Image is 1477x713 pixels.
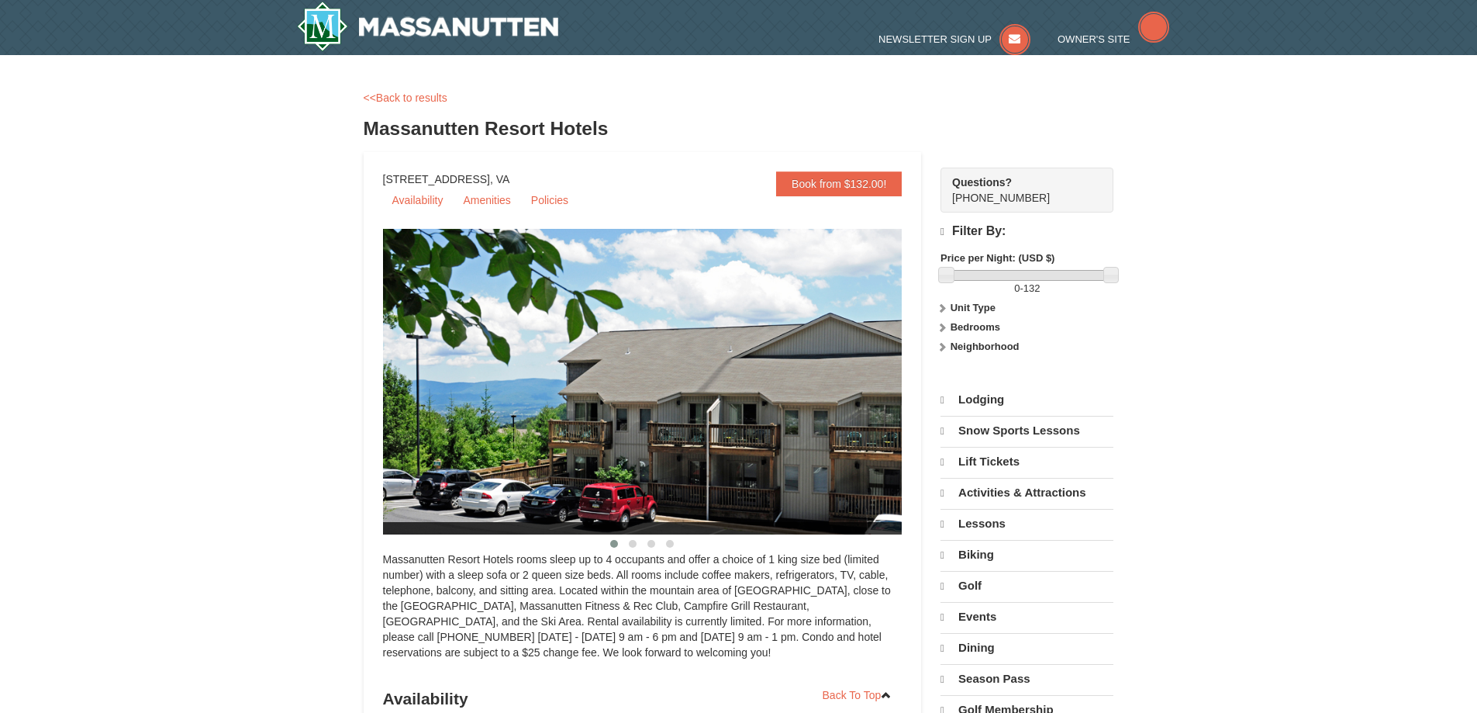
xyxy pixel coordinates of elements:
a: Lodging [940,386,1113,414]
span: 0 [1014,282,1020,294]
span: 132 [1023,282,1040,294]
span: Newsletter Sign Up [878,33,992,45]
span: Owner's Site [1058,33,1130,45]
a: Biking [940,540,1113,569]
a: Availability [383,189,453,212]
a: <<Back to results [364,92,447,104]
strong: Questions? [952,176,1012,189]
strong: Price per Night: (USD $) [940,252,1054,264]
h3: Massanutten Resort Hotels [364,113,1114,144]
a: Policies [522,189,578,212]
a: Massanutten Resort [297,2,559,51]
a: Dining [940,633,1113,663]
a: Season Pass [940,664,1113,694]
a: Snow Sports Lessons [940,416,1113,445]
img: Massanutten Resort Logo [297,2,559,51]
label: - [940,281,1113,296]
strong: Bedrooms [951,321,1000,333]
a: Lessons [940,509,1113,538]
a: Back To Top [813,684,902,707]
a: Events [940,602,1113,632]
strong: Neighborhood [951,341,1020,352]
span: [PHONE_NUMBER] [952,175,1085,204]
a: Activities & Attractions [940,478,1113,507]
h4: Filter By: [940,224,1113,239]
strong: Unit Type [951,302,996,313]
a: Newsletter Sign Up [878,33,1030,45]
a: Lift Tickets [940,447,1113,476]
a: Owner's Site [1058,33,1169,45]
img: 19219026-1-e3b4ac8e.jpg [383,229,941,535]
a: Book from $132.00! [776,171,902,196]
div: Massanutten Resort Hotels rooms sleep up to 4 occupants and offer a choice of 1 king size bed (li... [383,552,902,676]
a: Amenities [454,189,519,212]
a: Golf [940,571,1113,601]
